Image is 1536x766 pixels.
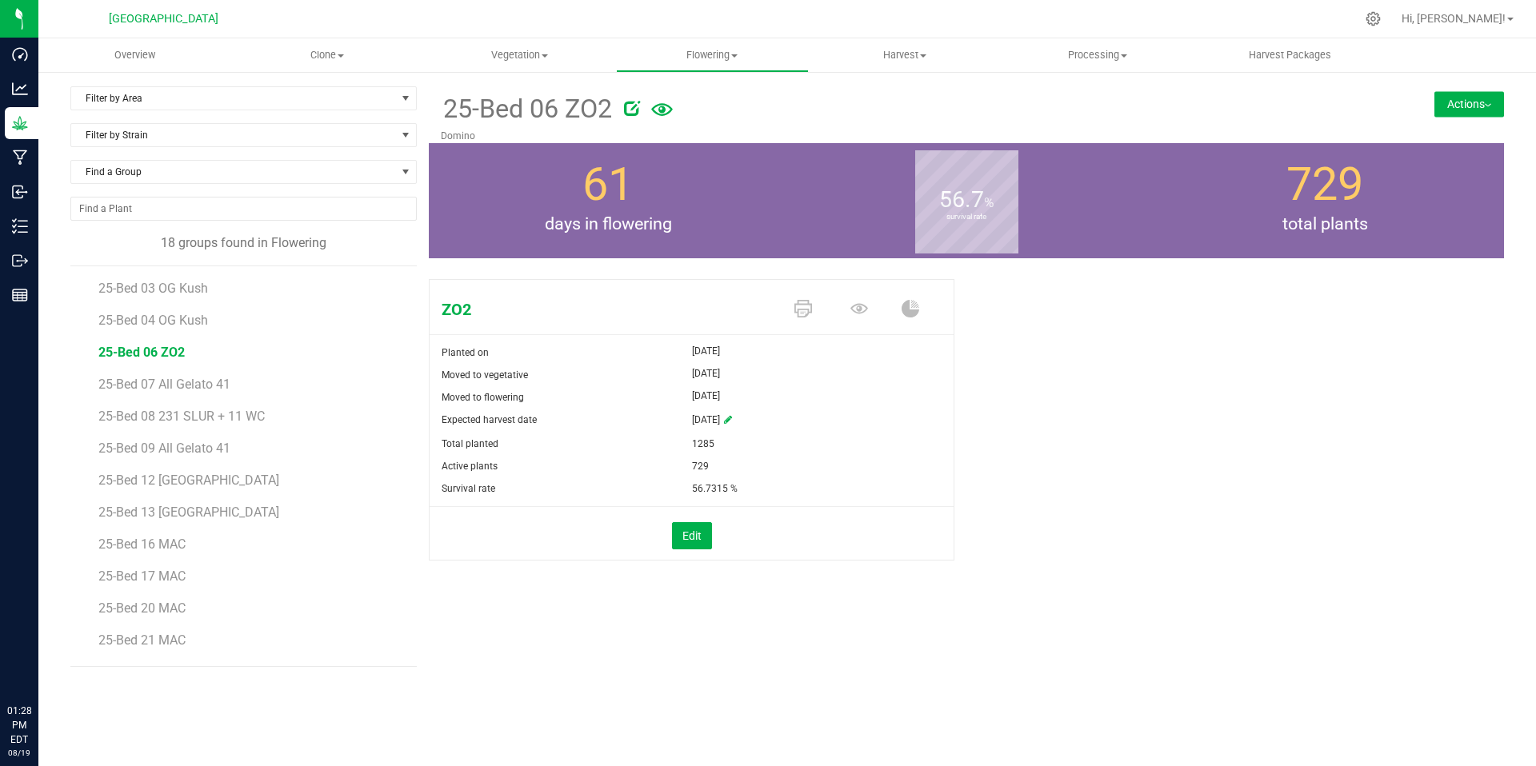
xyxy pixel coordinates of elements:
span: 1285 [692,433,714,455]
span: Filter by Area [71,87,396,110]
span: 729 [692,455,709,477]
a: Harvest Packages [1194,38,1386,72]
inline-svg: Inventory [12,218,28,234]
a: Overview [38,38,231,72]
button: Actions [1434,91,1504,117]
span: Hi, [PERSON_NAME]! [1402,12,1506,25]
iframe: Resource center [16,638,64,686]
span: Find a Group [71,161,396,183]
group-info-box: Total number of plants [1158,143,1492,258]
inline-svg: Outbound [12,253,28,269]
span: 25-Bed 09 All Gelato 41 [98,441,230,456]
inline-svg: Inbound [12,184,28,200]
span: Overview [93,48,177,62]
span: Expected harvest date [442,414,537,425]
div: 18 groups found in Flowering [70,233,417,253]
span: Flowering [617,48,808,62]
span: Vegetation [424,48,615,62]
span: Harvest Packages [1227,48,1353,62]
span: 25-Bed 24 Galactic [98,664,205,680]
span: 61 [582,158,634,211]
p: 08/19 [7,747,31,759]
span: Active plants [442,461,498,472]
span: Clone [232,48,423,62]
span: select [396,87,416,110]
group-info-box: Days in flowering [441,143,775,258]
span: Total planted [442,438,498,449]
span: Filter by Strain [71,124,396,146]
span: Harvest [810,48,1001,62]
span: [DATE] [692,386,720,405]
span: Planted on [442,347,489,358]
button: Edit [672,522,712,549]
span: [DATE] [692,341,720,361]
span: 25-Bed 07 All Gelato 41 [98,377,230,392]
span: 25-Bed 16 MAC [98,537,186,552]
a: Harvest [809,38,1002,72]
span: 25-Bed 06 ZO2 [98,345,185,360]
span: 25-Bed 08 231 SLUR + 11 WC [98,409,265,424]
span: Moved to vegetative [442,369,528,381]
span: 25-Bed 21 MAC [98,632,186,648]
inline-svg: Grow [12,115,28,131]
input: NO DATA FOUND [71,197,416,220]
span: [GEOGRAPHIC_DATA] [109,12,218,26]
inline-svg: Analytics [12,81,28,97]
span: 56.7315 % [692,477,738,500]
inline-svg: Dashboard [12,46,28,62]
div: Manage settings [1363,11,1383,26]
span: 25-Bed 13 [GEOGRAPHIC_DATA] [98,505,279,520]
span: total plants [1146,212,1504,237]
inline-svg: Manufacturing [12,150,28,166]
span: Moved to flowering [442,392,524,403]
span: 25-Bed 12 [GEOGRAPHIC_DATA] [98,473,279,488]
b: survival rate [915,146,1018,289]
span: 25-Bed 17 MAC [98,569,186,584]
a: Vegetation [423,38,616,72]
p: Domino [441,129,1313,143]
a: Clone [231,38,424,72]
span: Survival rate [442,483,495,494]
group-info-box: Survival rate [799,143,1134,258]
span: 25-Bed 20 MAC [98,600,186,616]
span: 25-Bed 06 ZO2 [441,90,612,129]
span: 25-Bed 03 OG Kush [98,281,208,296]
a: Processing [1001,38,1194,72]
span: [DATE] [692,364,720,383]
span: Processing [1002,48,1193,62]
span: ZO2 [430,297,778,321]
a: Flowering [616,38,809,72]
p: 01:28 PM EDT [7,704,31,747]
span: days in flowering [429,212,787,237]
span: 729 [1286,158,1363,211]
span: 25-Bed 04 OG Kush [98,313,208,328]
inline-svg: Reports [12,287,28,303]
span: [DATE] [692,409,720,433]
